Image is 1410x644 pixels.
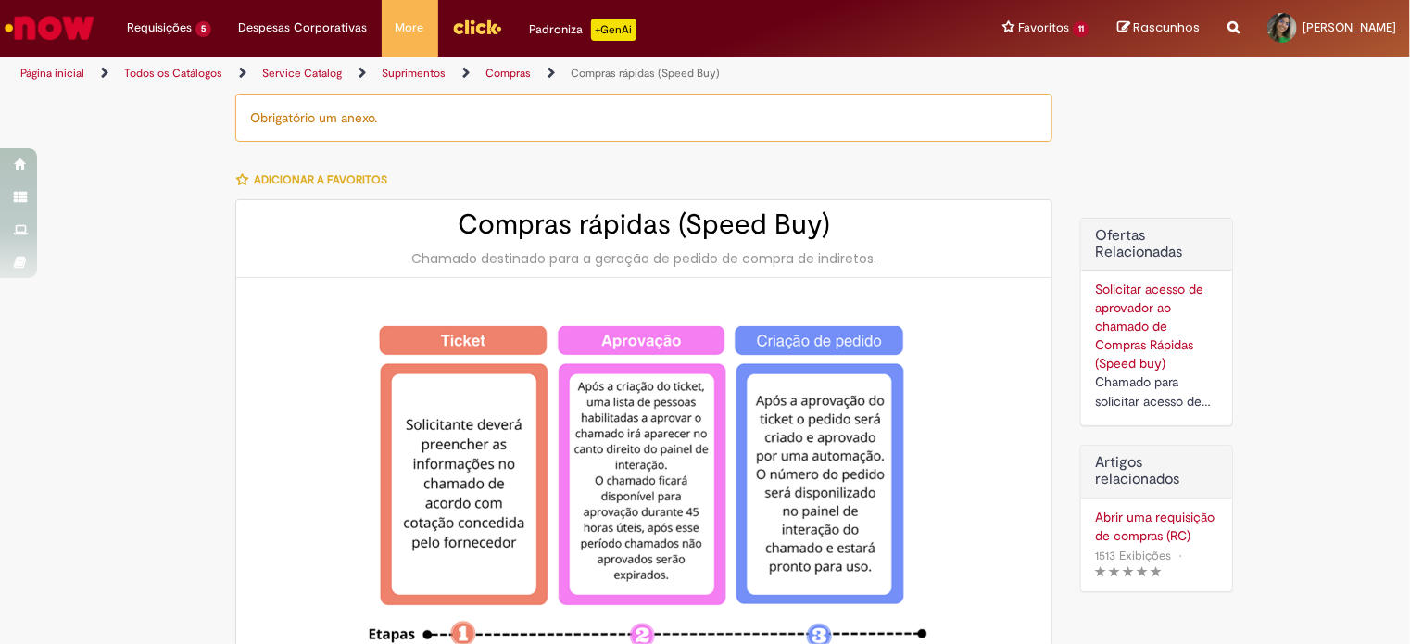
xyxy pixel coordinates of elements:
[124,66,222,81] a: Todos os Catálogos
[1095,508,1218,545] a: Abrir uma requisição de compras (RC)
[1095,373,1218,411] div: Chamado para solicitar acesso de aprovador ao ticket de Speed buy
[530,19,636,41] div: Padroniza
[1095,548,1171,563] span: 1513 Exibições
[452,13,502,41] img: click_logo_yellow_360x200.png
[1095,228,1218,260] h2: Ofertas Relacionadas
[20,66,84,81] a: Página inicial
[1117,19,1200,37] a: Rascunhos
[485,66,531,81] a: Compras
[1080,218,1233,426] div: Ofertas Relacionadas
[255,209,1033,240] h2: Compras rápidas (Speed Buy)
[396,19,424,37] span: More
[382,66,446,81] a: Suprimentos
[1133,19,1200,36] span: Rascunhos
[571,66,720,81] a: Compras rápidas (Speed Buy)
[2,9,97,46] img: ServiceNow
[591,19,636,41] p: +GenAi
[1095,455,1218,487] h3: Artigos relacionados
[255,249,1033,268] div: Chamado destinado para a geração de pedido de compra de indiretos.
[1073,21,1089,37] span: 11
[1303,19,1396,35] span: [PERSON_NAME]
[195,21,211,37] span: 5
[239,19,368,37] span: Despesas Corporativas
[235,160,397,199] button: Adicionar a Favoritos
[254,172,387,187] span: Adicionar a Favoritos
[1018,19,1069,37] span: Favoritos
[235,94,1052,142] div: Obrigatório um anexo.
[262,66,342,81] a: Service Catalog
[127,19,192,37] span: Requisições
[1095,281,1203,372] a: Solicitar acesso de aprovador ao chamado de Compras Rápidas (Speed buy)
[14,57,926,91] ul: Trilhas de página
[1175,543,1186,568] span: •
